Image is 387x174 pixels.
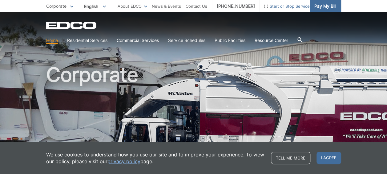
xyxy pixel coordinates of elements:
a: privacy policy [107,158,140,165]
span: Corporate [46,3,67,9]
a: Tell me more [271,152,310,164]
a: News & Events [152,3,181,10]
a: Home [46,37,58,44]
a: Service Schedules [168,37,205,44]
a: EDCD logo. Return to the homepage. [46,22,97,29]
span: I agree [316,152,341,164]
p: We use cookies to understand how you use our site and to improve your experience. To view our pol... [46,151,265,165]
span: English [79,1,111,11]
a: Public Facilities [215,37,245,44]
a: Contact Us [186,3,207,10]
a: Resource Center [255,37,288,44]
a: Residential Services [67,37,107,44]
a: About EDCO [118,3,147,10]
a: Commercial Services [117,37,159,44]
span: Pay My Bill [314,3,336,10]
